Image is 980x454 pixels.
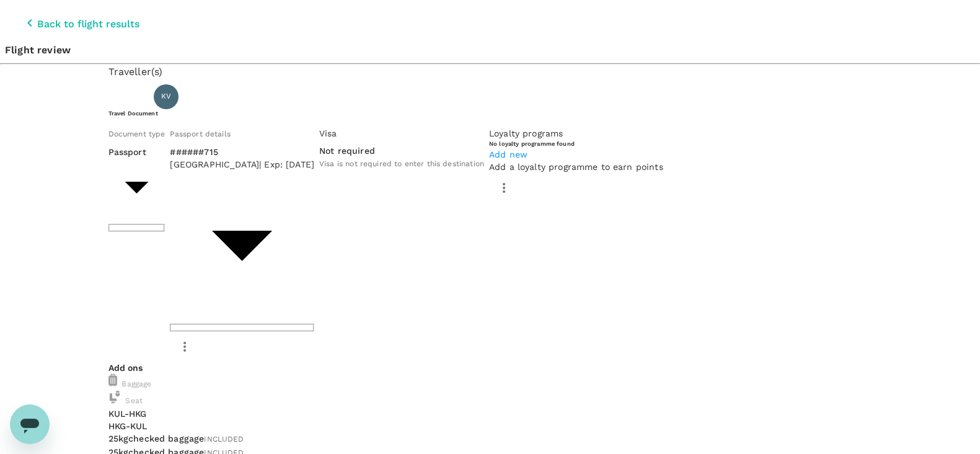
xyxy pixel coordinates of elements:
[5,43,975,58] p: Flight review
[108,391,121,403] img: baggage-icon
[37,17,139,32] p: Back to flight results
[170,130,230,138] span: Passport details
[108,391,872,407] div: Seat
[108,374,872,391] div: Baggage
[489,140,663,148] h6: No loyalty programme found
[161,91,171,103] span: KV
[170,146,314,158] p: ######715
[108,362,872,374] p: Add ons
[183,89,354,104] p: [PERSON_NAME] [PERSON_NAME]
[319,128,337,138] span: Visa
[108,407,872,420] p: KUL - HKG
[108,420,872,432] p: HKG - KUL
[319,159,484,168] span: Visa is not required to enter this destination
[108,130,166,138] span: Document type
[108,91,149,103] p: Traveller 1 :
[10,404,50,444] iframe: Button to launch messaging window
[170,146,314,171] div: ######715[GEOGRAPHIC_DATA]| Exp: [DATE]
[489,162,663,172] span: Add a loyalty programme to earn points
[319,145,484,157] p: Not required
[489,149,528,159] span: Add new
[108,434,205,443] span: 25kg checked baggage
[5,6,157,43] button: Back to flight results
[489,128,563,138] span: Loyalty programs
[170,159,314,169] span: [GEOGRAPHIC_DATA] | Exp: [DATE]
[108,109,872,117] h6: Travel Document
[108,65,872,79] p: Traveller(s)
[108,146,166,158] p: Passport
[108,374,117,386] img: baggage-icon
[204,435,244,443] span: INCLUDED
